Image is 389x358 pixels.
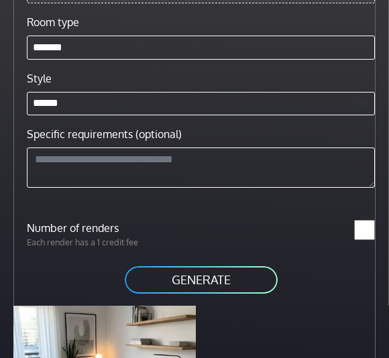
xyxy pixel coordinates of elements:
p: Each render has a 1 credit fee [19,237,201,249]
label: Number of renders [19,221,201,237]
button: GENERATE [123,265,279,296]
label: Style [27,71,52,87]
label: Specific requirements (optional) [27,127,182,143]
label: Room type [27,15,79,31]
